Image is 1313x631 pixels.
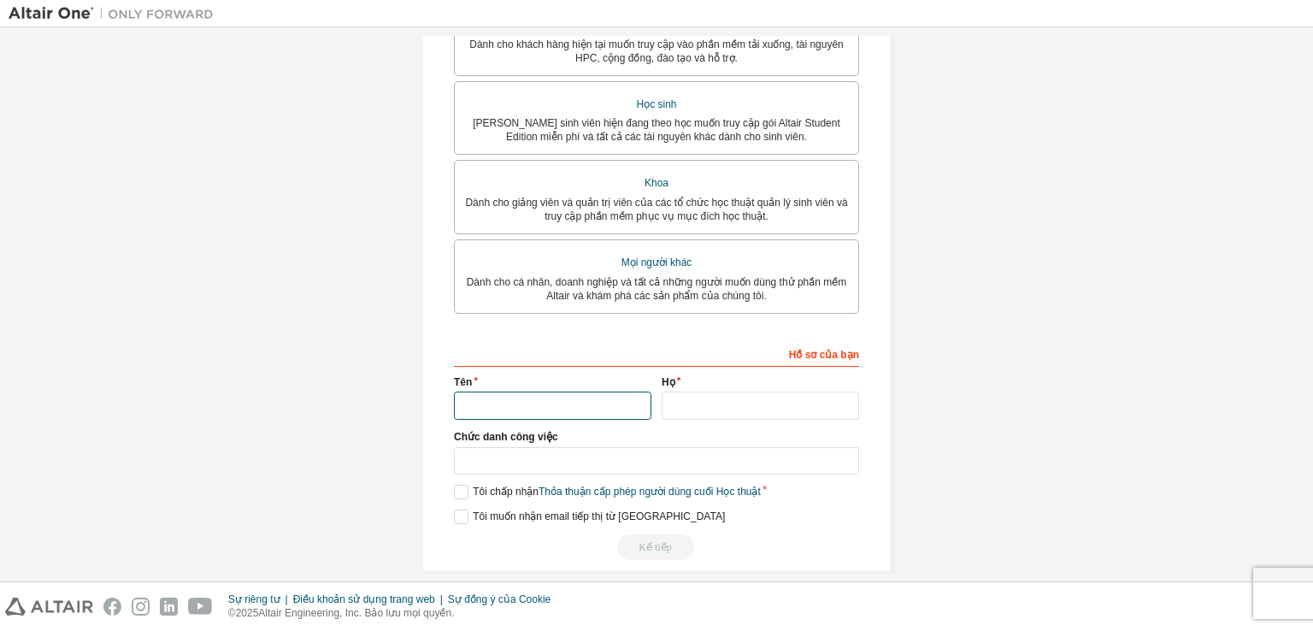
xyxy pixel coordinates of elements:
[236,607,259,619] font: 2025
[789,349,859,361] font: Hồ sơ của bạn
[473,117,840,143] font: [PERSON_NAME] sinh viên hiện đang theo học muốn truy cập gói Altair Student Edition miễn phí và t...
[465,197,847,222] font: Dành cho giảng viên và quản trị viên của các tổ chức học thuật quản lý sinh viên và truy cập phần...
[636,98,676,110] font: Học sinh
[103,598,121,616] img: facebook.svg
[454,534,859,560] div: Please wait while checking email ...
[188,598,213,616] img: youtube.svg
[662,376,675,388] font: Họ
[5,598,93,616] img: altair_logo.svg
[454,376,472,388] font: Tên
[293,593,435,605] font: Điều khoản sử dụng trang web
[716,486,761,498] font: Học thuật
[467,276,847,302] font: Dành cho cá nhân, doanh nghiệp và tất cả những người muốn dùng thử phần mềm Altair và khám phá cá...
[645,177,668,189] font: Khoa
[539,486,713,498] font: Thỏa thuận cấp phép người dùng cuối
[9,5,222,22] img: Altair One
[621,257,692,268] font: Mọi người khác
[469,38,844,64] font: Dành cho khách hàng hiện tại muốn truy cập vào phần mềm tải xuống, tài nguyên HPC, cộng đồng, đào...
[258,607,454,619] font: Altair Engineering, Inc. Bảo lưu mọi quyền.
[473,486,539,498] font: Tôi chấp nhận
[228,607,236,619] font: ©
[473,510,725,522] font: Tôi muốn nhận email tiếp thị từ [GEOGRAPHIC_DATA]
[132,598,150,616] img: instagram.svg
[448,593,551,605] font: Sự đồng ý của Cookie
[454,431,558,443] font: Chức danh công việc
[160,598,178,616] img: linkedin.svg
[228,593,280,605] font: Sự riêng tư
